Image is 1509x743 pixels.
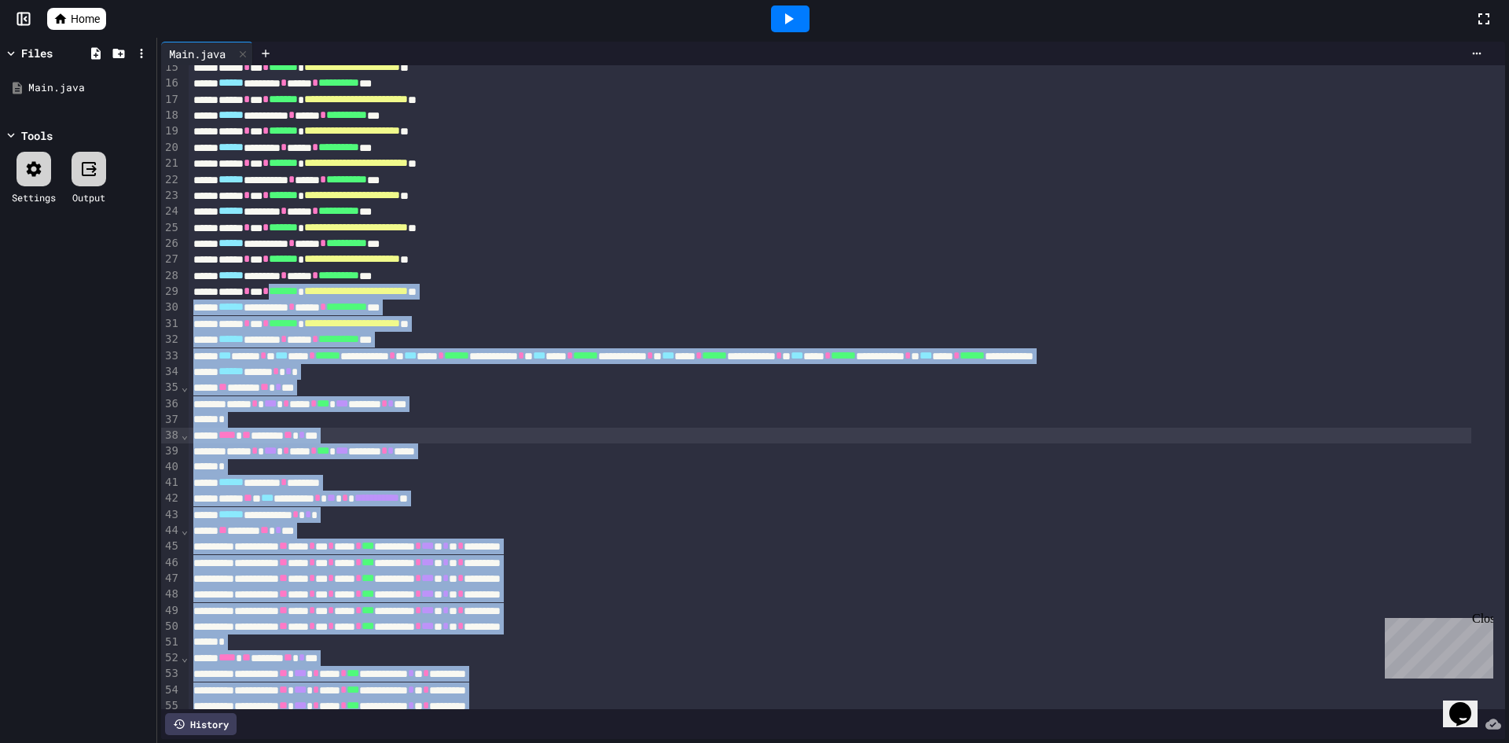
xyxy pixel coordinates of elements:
span: Fold line [181,651,189,664]
div: 51 [161,634,181,650]
div: 40 [161,459,181,475]
div: 47 [161,571,181,587]
div: Tools [21,127,53,144]
div: 33 [161,348,181,364]
a: Home [47,8,106,30]
div: 53 [161,666,181,682]
iframe: chat widget [1379,612,1493,679]
div: 46 [161,555,181,571]
div: 36 [161,396,181,412]
div: 39 [161,443,181,459]
div: 18 [161,108,181,123]
div: 48 [161,587,181,602]
div: 21 [161,156,181,171]
div: 16 [161,75,181,91]
div: 37 [161,412,181,428]
div: 19 [161,123,181,139]
iframe: chat widget [1443,680,1493,727]
div: 52 [161,650,181,666]
div: 42 [161,491,181,506]
div: Output [72,190,105,204]
div: 29 [161,284,181,300]
div: 24 [161,204,181,219]
div: 27 [161,252,181,267]
div: 34 [161,364,181,380]
div: History [165,713,237,735]
div: 22 [161,172,181,188]
div: 31 [161,316,181,332]
span: Fold line [181,381,189,393]
div: 26 [161,236,181,252]
div: Main.java [161,42,253,65]
span: Fold line [181,429,189,441]
div: Main.java [28,80,151,96]
div: 41 [161,475,181,491]
div: 32 [161,332,181,348]
div: Main.java [161,46,233,62]
div: 30 [161,300,181,315]
div: 17 [161,92,181,108]
div: 35 [161,380,181,395]
div: 15 [161,60,181,75]
span: Home [71,11,100,27]
div: 28 [161,268,181,284]
div: 55 [161,698,181,714]
span: Fold line [181,524,189,536]
div: 43 [161,507,181,523]
div: 25 [161,220,181,236]
div: 44 [161,523,181,539]
div: Files [21,45,53,61]
div: Settings [12,190,56,204]
div: Chat with us now!Close [6,6,108,100]
div: 20 [161,140,181,156]
div: 50 [161,619,181,634]
div: 38 [161,428,181,443]
div: 23 [161,188,181,204]
div: 54 [161,682,181,698]
div: 45 [161,539,181,554]
div: 49 [161,603,181,619]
